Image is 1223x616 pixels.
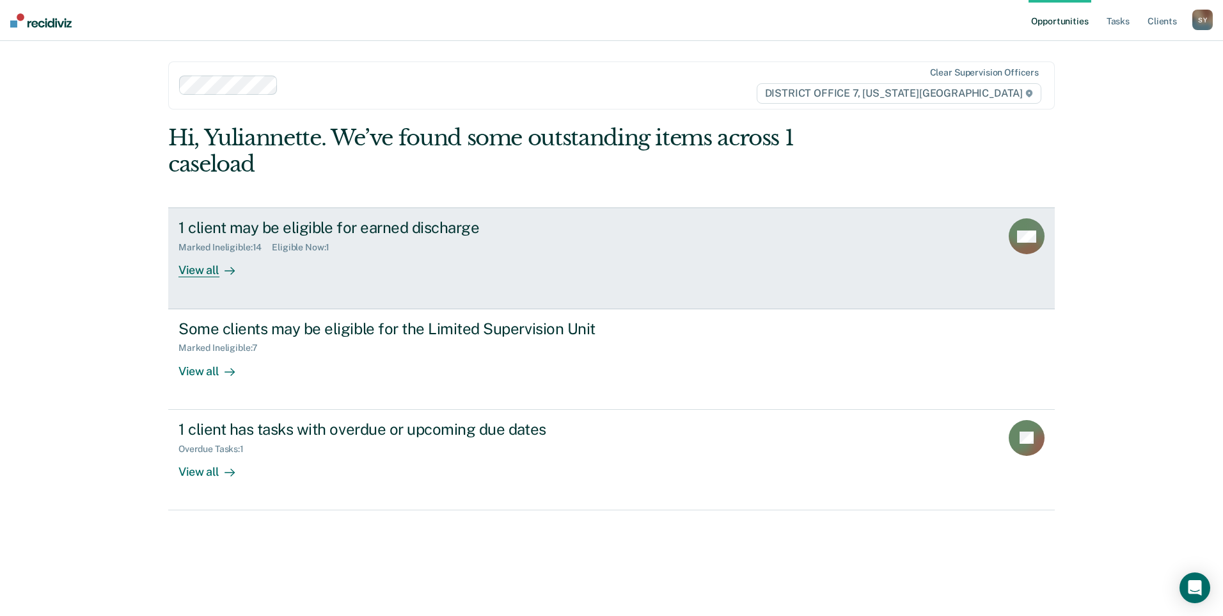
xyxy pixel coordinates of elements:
div: View all [178,253,250,278]
div: Eligible Now : 1 [272,242,340,253]
a: 1 client may be eligible for earned dischargeMarked Ineligible:14Eligible Now:1View all [168,207,1055,309]
div: View all [178,454,250,479]
div: 1 client has tasks with overdue or upcoming due dates [178,420,627,439]
div: Overdue Tasks : 1 [178,444,254,455]
a: Some clients may be eligible for the Limited Supervision UnitMarked Ineligible:7View all [168,309,1055,410]
div: Some clients may be eligible for the Limited Supervision Unit [178,320,627,338]
div: View all [178,353,250,378]
div: 1 client may be eligible for earned discharge [178,218,627,237]
div: Hi, Yuliannette. We’ve found some outstanding items across 1 caseload [168,125,878,177]
div: S Y [1192,10,1213,30]
img: Recidiviz [10,13,72,28]
span: DISTRICT OFFICE 7, [US_STATE][GEOGRAPHIC_DATA] [757,83,1041,104]
div: Clear supervision officers [930,67,1039,78]
button: SY [1192,10,1213,30]
div: Open Intercom Messenger [1180,572,1210,603]
a: 1 client has tasks with overdue or upcoming due datesOverdue Tasks:1View all [168,410,1055,510]
div: Marked Ineligible : 14 [178,242,272,253]
div: Marked Ineligible : 7 [178,343,267,353]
